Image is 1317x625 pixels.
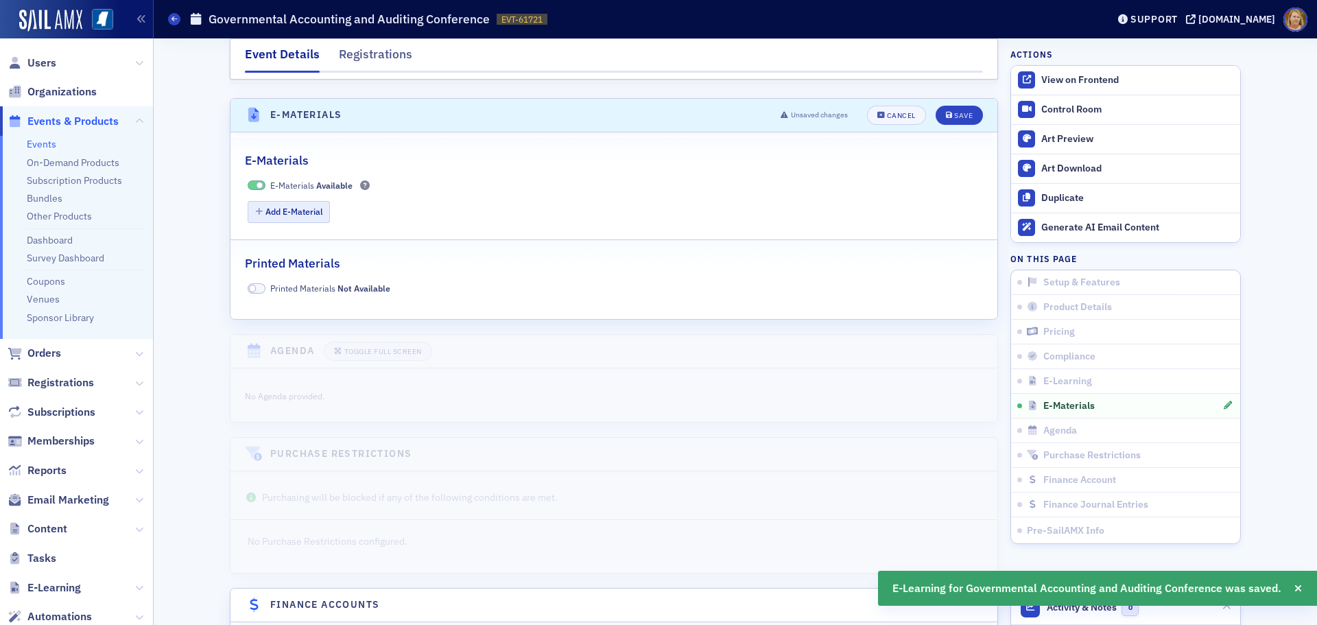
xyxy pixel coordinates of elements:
[1198,13,1275,25] div: [DOMAIN_NAME]
[344,348,422,355] div: Toggle Full Screen
[8,375,94,390] a: Registrations
[1043,326,1075,338] span: Pricing
[27,375,94,390] span: Registrations
[248,283,265,294] span: Not Available
[1041,163,1233,175] div: Art Download
[892,580,1281,597] span: E-Learning for Governmental Accounting and Auditing Conference was saved.
[936,106,983,125] button: Save
[19,10,82,32] img: SailAMX
[27,275,65,287] a: Coupons
[245,491,983,505] p: Purchasing will be blocked if any of the following conditions are met.
[27,234,73,246] a: Dashboard
[8,493,109,508] a: Email Marketing
[324,342,432,361] button: Toggle Full Screen
[8,609,92,624] a: Automations
[1043,375,1092,388] span: E-Learning
[8,84,97,99] a: Organizations
[8,405,95,420] a: Subscriptions
[27,551,56,566] span: Tasks
[270,598,379,612] h4: Finance Accounts
[27,580,81,595] span: E-Learning
[887,112,916,119] div: Cancel
[1011,213,1240,242] button: Generate AI Email Content
[1011,95,1240,124] a: Control Room
[1043,425,1077,437] span: Agenda
[1043,351,1095,363] span: Compliance
[27,434,95,449] span: Memberships
[27,293,60,305] a: Venues
[1047,600,1117,615] span: Activity & Notes
[245,45,320,73] div: Event Details
[1011,124,1240,154] a: Art Preview
[27,346,61,361] span: Orders
[209,11,490,27] h1: Governmental Accounting and Auditing Conference
[1010,252,1241,265] h4: On this page
[1186,14,1280,24] button: [DOMAIN_NAME]
[27,156,119,169] a: On-Demand Products
[1043,449,1141,462] span: Purchase Restrictions
[337,283,390,294] span: Not Available
[1043,276,1120,289] span: Setup & Features
[248,201,331,222] button: Add E-Material
[248,534,981,549] p: No Purchase Restrictions configured.
[1010,48,1053,60] h4: Actions
[8,434,95,449] a: Memberships
[27,521,67,536] span: Content
[270,447,412,461] h4: Purchase Restrictions
[8,56,56,71] a: Users
[954,112,973,119] div: Save
[867,106,926,125] button: Cancel
[316,180,353,191] span: Available
[27,114,119,129] span: Events & Products
[27,405,95,420] span: Subscriptions
[1041,104,1233,116] div: Control Room
[791,110,848,121] span: Unsaved changes
[1043,301,1112,314] span: Product Details
[1041,133,1233,145] div: Art Preview
[248,180,265,191] span: Available
[27,311,94,324] a: Sponsor Library
[245,388,706,403] div: No Agenda provided.
[27,493,109,508] span: Email Marketing
[1041,192,1233,204] div: Duplicate
[1011,66,1240,95] a: View on Frontend
[1027,524,1104,536] span: Pre-SailAMX Info
[270,108,342,122] h4: E-Materials
[27,56,56,71] span: Users
[27,210,92,222] a: Other Products
[339,45,412,71] div: Registrations
[8,580,81,595] a: E-Learning
[270,282,390,294] span: Printed Materials
[1122,599,1139,616] span: 0
[27,463,67,478] span: Reports
[1043,400,1095,412] span: E-Materials
[245,152,309,169] h2: E-Materials
[8,346,61,361] a: Orders
[8,551,56,566] a: Tasks
[270,344,314,358] h4: Agenda
[8,463,67,478] a: Reports
[1130,13,1178,25] div: Support
[92,9,113,30] img: SailAMX
[1041,222,1233,234] div: Generate AI Email Content
[27,138,56,150] a: Events
[1011,154,1240,183] a: Art Download
[82,9,113,32] a: View Homepage
[1041,74,1233,86] div: View on Frontend
[270,179,353,191] span: E-Materials
[27,84,97,99] span: Organizations
[8,521,67,536] a: Content
[27,192,62,204] a: Bundles
[1011,183,1240,213] button: Duplicate
[501,14,543,25] span: EVT-61721
[245,255,340,272] h2: Printed Materials
[27,609,92,624] span: Automations
[1043,474,1116,486] span: Finance Account
[27,174,122,187] a: Subscription Products
[27,252,104,264] a: Survey Dashboard
[1283,8,1307,32] span: Profile
[8,114,119,129] a: Events & Products
[1043,499,1148,511] span: Finance Journal Entries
